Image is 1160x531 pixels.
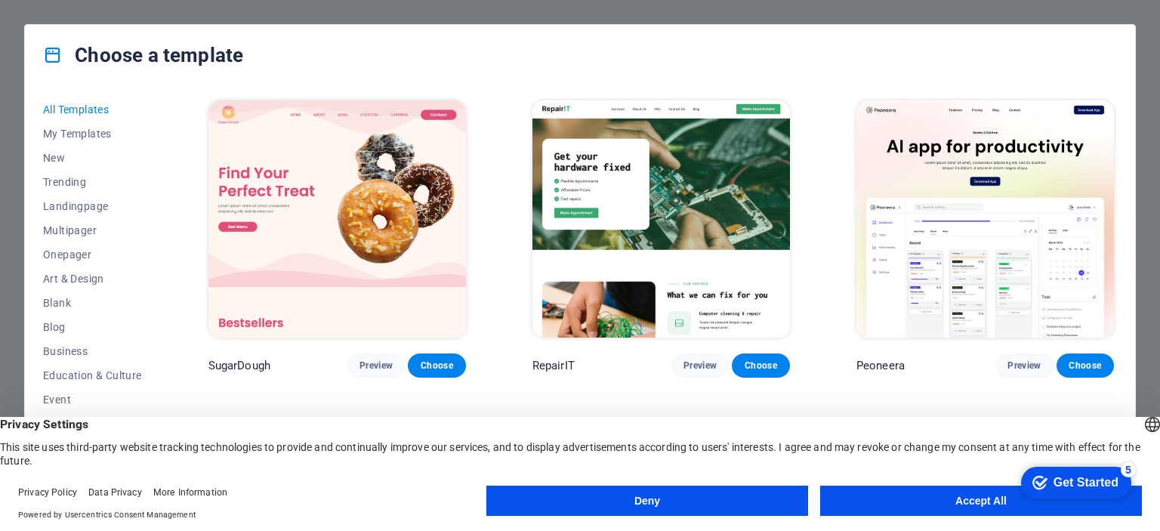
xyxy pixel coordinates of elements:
span: All Templates [43,103,142,116]
span: Choose [744,360,777,372]
span: Preview [1007,360,1041,372]
button: All Templates [43,97,142,122]
span: New [43,152,142,164]
button: New [43,146,142,170]
span: Onepager [43,249,142,261]
button: Preview [347,353,405,378]
span: Art & Design [43,273,142,285]
span: Multipager [43,224,142,236]
button: Choose [1057,353,1114,378]
button: Education & Culture [43,363,142,387]
span: Business [43,345,142,357]
span: My Templates [43,128,142,140]
button: Event [43,387,142,412]
button: Onepager [43,242,142,267]
img: SugarDough [208,100,466,338]
span: Trending [43,176,142,188]
button: Preview [671,353,729,378]
span: Preview [359,360,393,372]
button: Landingpage [43,194,142,218]
iframe: To enrich screen reader interactions, please activate Accessibility in Grammarly extension settings [1009,459,1137,505]
span: Choose [1069,360,1102,372]
button: Choose [408,353,465,378]
span: Blank [43,297,142,309]
img: RepairIT [532,100,790,338]
span: Education & Culture [43,369,142,381]
button: Blank [43,291,142,315]
p: RepairIT [532,358,575,373]
button: My Templates [43,122,142,146]
span: Blog [43,321,142,333]
button: Multipager [43,218,142,242]
span: Preview [683,360,717,372]
button: Choose [732,353,789,378]
span: Choose [420,360,453,372]
button: Art & Design [43,267,142,291]
img: Peoneera [856,100,1114,338]
h4: Choose a template [43,43,243,67]
button: Blog [43,315,142,339]
span: Landingpage [43,200,142,212]
button: Trending [43,170,142,194]
span: Event [43,394,142,406]
p: SugarDough [208,358,270,373]
button: Business [43,339,142,363]
p: Peoneera [856,358,905,373]
button: Gastronomy [43,412,142,436]
button: Preview [995,353,1053,378]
